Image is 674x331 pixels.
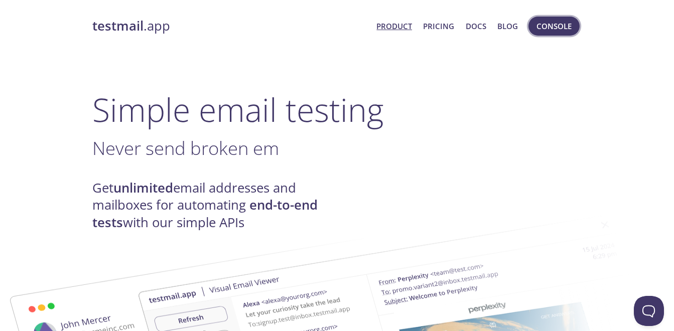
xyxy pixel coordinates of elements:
a: Blog [497,20,518,33]
h4: Get email addresses and mailboxes for automating with our simple APIs [92,180,337,231]
iframe: Help Scout Beacon - Open [634,296,664,326]
strong: unlimited [113,179,173,197]
a: testmail.app [92,18,369,35]
h1: Simple email testing [92,90,582,129]
span: Never send broken em [92,135,279,160]
a: Pricing [423,20,454,33]
span: Console [536,20,572,33]
a: Product [376,20,412,33]
strong: end-to-end tests [92,196,318,231]
a: Docs [466,20,486,33]
button: Console [528,17,580,36]
strong: testmail [92,17,144,35]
